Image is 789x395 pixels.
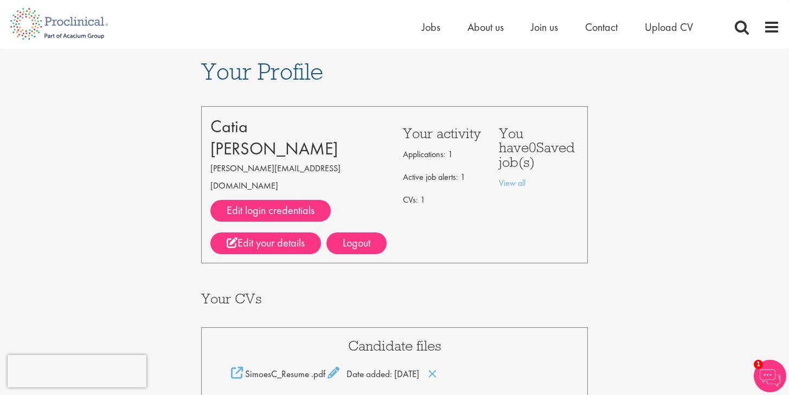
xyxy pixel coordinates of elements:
[529,138,536,156] span: 0
[422,20,440,34] a: Jobs
[403,191,483,209] p: CVs: 1
[245,368,309,380] span: SimoesC_Resume
[8,355,146,387] iframe: reCAPTCHA
[754,360,763,369] span: 1
[201,292,588,306] h3: Your CVs
[403,126,483,140] h3: Your activity
[223,339,566,353] h3: Candidate files
[210,115,386,138] div: Catia
[223,367,566,380] div: Date added: [DATE]
[210,200,331,222] a: Edit login credentials
[311,368,325,380] span: .pdf
[403,146,483,163] p: Applications: 1
[585,20,618,34] a: Contact
[499,126,579,169] h3: You have Saved job(s)
[645,20,693,34] a: Upload CV
[531,20,558,34] a: Join us
[499,177,525,189] a: View all
[210,138,386,160] div: [PERSON_NAME]
[326,232,387,254] div: Logout
[201,57,323,86] span: Your Profile
[210,232,321,254] a: Edit your details
[754,360,786,392] img: Chatbot
[403,169,483,186] p: Active job alerts: 1
[467,20,504,34] a: About us
[210,160,386,195] p: [PERSON_NAME][EMAIL_ADDRESS][DOMAIN_NAME]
